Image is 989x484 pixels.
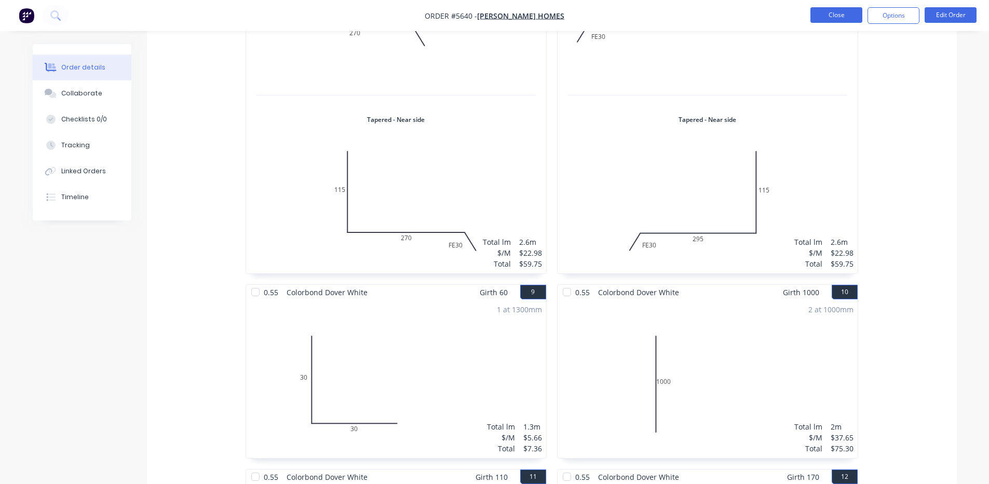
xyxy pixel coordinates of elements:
[523,443,542,454] div: $7.36
[33,158,131,184] button: Linked Orders
[794,443,822,454] div: Total
[425,11,477,21] span: Order #5640 -
[19,8,34,23] img: Factory
[61,89,102,98] div: Collaborate
[483,258,511,269] div: Total
[520,285,546,299] button: 9
[487,432,515,443] div: $/M
[260,285,282,300] span: 0.55
[831,432,853,443] div: $37.65
[61,192,89,202] div: Timeline
[487,443,515,454] div: Total
[477,11,564,21] a: [PERSON_NAME] Homes
[831,443,853,454] div: $75.30
[61,63,105,72] div: Order details
[523,421,542,432] div: 1.3m
[794,258,822,269] div: Total
[487,421,515,432] div: Total lm
[831,258,853,269] div: $59.75
[282,285,372,300] span: Colorbond Dover White
[33,106,131,132] button: Checklists 0/0
[33,80,131,106] button: Collaborate
[831,247,853,258] div: $22.98
[523,432,542,443] div: $5.66
[246,300,546,458] div: 030301 at 1300mmTotal lm$/MTotal1.3m$5.66$7.36
[831,237,853,247] div: 2.6m
[571,285,594,300] span: 0.55
[483,247,511,258] div: $/M
[33,184,131,210] button: Timeline
[925,7,977,23] button: Edit Order
[483,237,511,247] div: Total lm
[61,141,90,150] div: Tracking
[808,304,853,315] div: 2 at 1000mm
[832,469,858,484] button: 12
[794,237,822,247] div: Total lm
[480,285,508,300] span: Girth 60
[33,54,131,80] button: Order details
[831,421,853,432] div: 2m
[519,247,542,258] div: $22.98
[497,304,542,315] div: 1 at 1300mm
[33,132,131,158] button: Tracking
[794,421,822,432] div: Total lm
[832,285,858,299] button: 10
[519,237,542,247] div: 2.6m
[520,469,546,484] button: 11
[810,7,862,23] button: Close
[594,285,683,300] span: Colorbond Dover White
[61,167,106,176] div: Linked Orders
[794,432,822,443] div: $/M
[868,7,919,24] button: Options
[794,247,822,258] div: $/M
[519,258,542,269] div: $59.75
[558,300,858,458] div: 010002 at 1000mmTotal lm$/MTotal2m$37.65$75.30
[783,285,819,300] span: Girth 1000
[61,115,107,124] div: Checklists 0/0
